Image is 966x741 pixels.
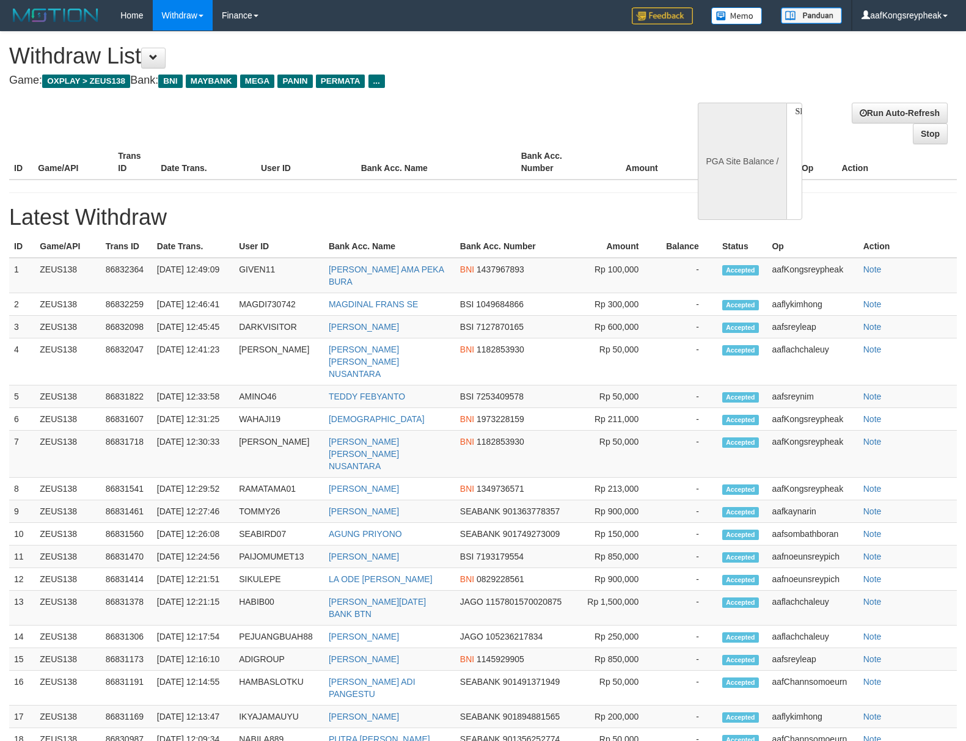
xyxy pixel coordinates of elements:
[35,408,100,431] td: ZEUS138
[722,507,759,517] span: Accepted
[35,626,100,648] td: ZEUS138
[329,632,399,641] a: [PERSON_NAME]
[460,677,500,687] span: SEABANK
[35,568,100,591] td: ZEUS138
[460,437,474,447] span: BNI
[9,648,35,671] td: 15
[101,671,152,706] td: 86831191
[152,258,234,293] td: [DATE] 12:49:09
[152,671,234,706] td: [DATE] 12:14:55
[152,626,234,648] td: [DATE] 12:17:54
[477,484,524,494] span: 1349736571
[101,478,152,500] td: 86831541
[329,552,399,561] a: [PERSON_NAME]
[722,530,759,540] span: Accepted
[234,408,324,431] td: WAHAJI19
[101,568,152,591] td: 86831414
[101,338,152,385] td: 86832047
[863,552,882,561] a: Note
[863,654,882,664] a: Note
[477,654,524,664] span: 1145929905
[913,123,948,144] a: Stop
[9,75,632,87] h4: Game: Bank:
[35,338,100,385] td: ZEUS138
[35,385,100,408] td: ZEUS138
[503,712,560,721] span: 901894881565
[35,235,100,258] th: Game/API
[657,431,717,478] td: -
[863,632,882,641] a: Note
[455,235,581,258] th: Bank Acc. Number
[767,338,858,385] td: aaflachchaleuy
[657,626,717,648] td: -
[657,385,717,408] td: -
[9,478,35,500] td: 8
[767,523,858,546] td: aafsombathboran
[9,408,35,431] td: 6
[657,316,717,338] td: -
[329,484,399,494] a: [PERSON_NAME]
[152,478,234,500] td: [DATE] 12:29:52
[234,431,324,478] td: [PERSON_NAME]
[35,523,100,546] td: ZEUS138
[477,414,524,424] span: 1973228159
[234,591,324,626] td: HABIB00
[35,478,100,500] td: ZEUS138
[152,500,234,523] td: [DATE] 12:27:46
[486,632,543,641] span: 105236217834
[767,626,858,648] td: aaflachchaleuy
[101,258,152,293] td: 86832364
[9,568,35,591] td: 12
[329,414,425,424] a: [DEMOGRAPHIC_DATA]
[35,671,100,706] td: ZEUS138
[158,75,182,88] span: BNI
[152,316,234,338] td: [DATE] 12:45:45
[256,145,356,180] th: User ID
[581,500,657,523] td: Rp 900,000
[722,712,759,723] span: Accepted
[632,7,693,24] img: Feedback.jpg
[722,392,759,403] span: Accepted
[9,706,35,728] td: 17
[581,523,657,546] td: Rp 150,000
[9,44,632,68] h1: Withdraw List
[460,484,474,494] span: BNI
[234,338,324,385] td: [PERSON_NAME]
[717,235,767,258] th: Status
[460,632,483,641] span: JAGO
[503,677,560,687] span: 901491371949
[329,392,405,401] a: TEDDY FEBYANTO
[460,506,500,516] span: SEABANK
[722,677,759,688] span: Accepted
[863,484,882,494] a: Note
[186,75,237,88] span: MAYBANK
[9,145,33,180] th: ID
[486,597,562,607] span: 1157801570020875
[722,484,759,495] span: Accepted
[35,591,100,626] td: ZEUS138
[767,568,858,591] td: aafnoeunsreypich
[863,574,882,584] a: Note
[503,506,560,516] span: 901363778357
[101,591,152,626] td: 86831378
[152,235,234,258] th: Date Trans.
[35,316,100,338] td: ZEUS138
[863,506,882,516] a: Note
[767,258,858,293] td: aafKongsreypheak
[152,408,234,431] td: [DATE] 12:31:25
[863,712,882,721] a: Note
[858,235,957,258] th: Action
[581,648,657,671] td: Rp 850,000
[503,529,560,539] span: 901749273009
[767,316,858,338] td: aafsreyleap
[101,500,152,523] td: 86831461
[767,408,858,431] td: aafKongsreypheak
[722,597,759,608] span: Accepted
[581,626,657,648] td: Rp 250,000
[324,235,455,258] th: Bank Acc. Name
[722,265,759,276] span: Accepted
[476,299,524,309] span: 1049684866
[113,145,156,180] th: Trans ID
[657,338,717,385] td: -
[234,648,324,671] td: ADIGROUP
